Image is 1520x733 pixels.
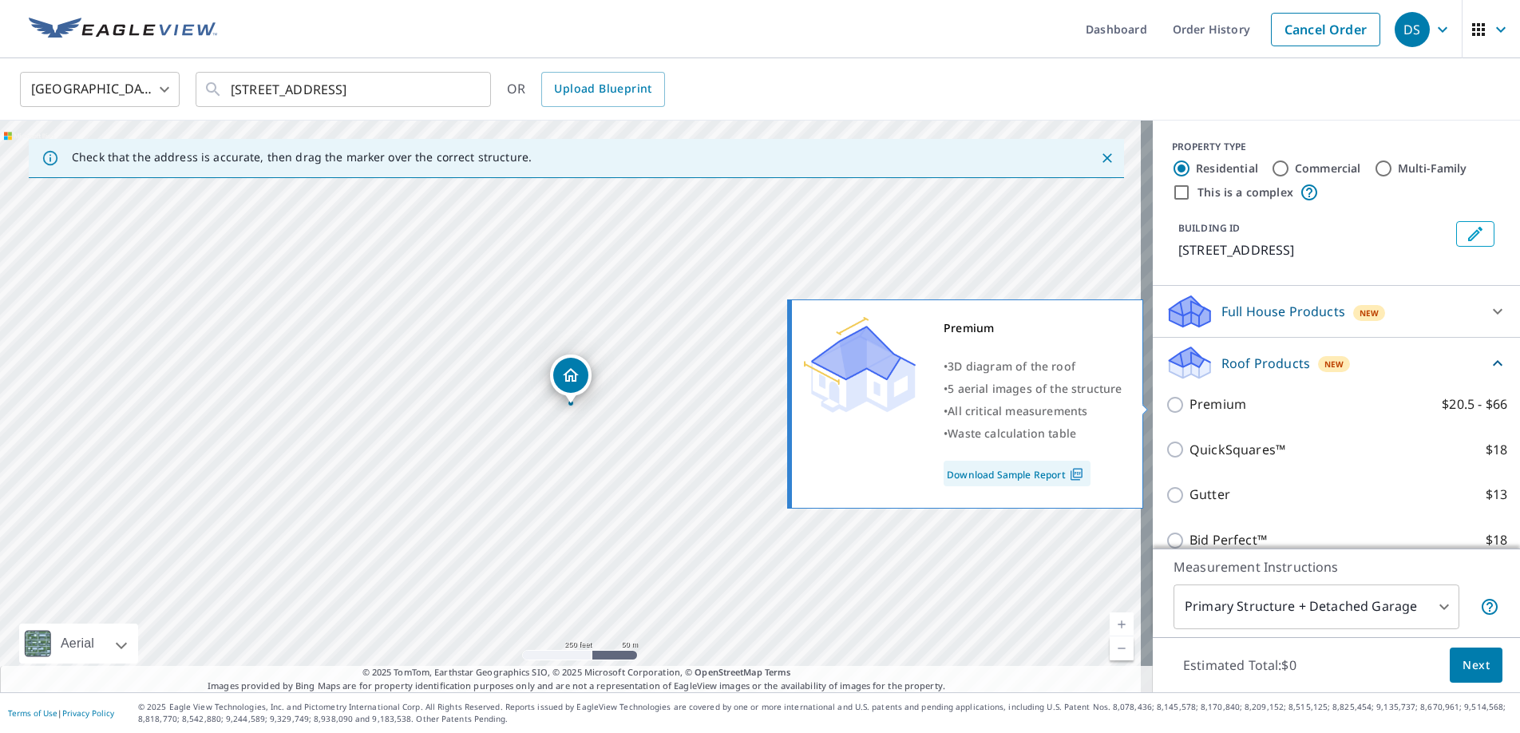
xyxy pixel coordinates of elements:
div: Premium [944,317,1122,339]
button: Next [1450,648,1502,683]
span: 3D diagram of the roof [948,359,1075,374]
div: • [944,400,1122,422]
p: Premium [1189,394,1246,414]
p: Measurement Instructions [1174,557,1499,576]
div: DS [1395,12,1430,47]
p: Full House Products [1221,302,1345,321]
button: Edit building 1 [1456,221,1494,247]
div: Aerial [56,624,99,664]
span: All critical measurements [948,403,1087,418]
span: © 2025 TomTom, Earthstar Geographics SIO, © 2025 Microsoft Corporation, © [362,666,791,680]
p: Bid Perfect™ [1189,530,1267,550]
button: Close [1097,148,1118,168]
div: Primary Structure + Detached Garage [1174,584,1459,629]
div: Aerial [19,624,138,664]
span: Upload Blueprint [554,79,651,99]
p: $13 [1486,485,1507,505]
a: Terms [765,666,791,678]
p: $18 [1486,440,1507,460]
div: OR [507,72,665,107]
span: Your report will include the primary structure and a detached garage if one exists. [1480,597,1499,616]
p: Gutter [1189,485,1230,505]
img: EV Logo [29,18,217,42]
p: $20.5 - $66 [1442,394,1507,414]
a: Upload Blueprint [541,72,664,107]
span: Next [1463,656,1490,676]
div: [GEOGRAPHIC_DATA] [20,67,180,112]
label: Multi-Family [1398,160,1467,176]
a: Current Level 17, Zoom In [1110,612,1134,636]
div: Dropped pin, building 1, Residential property, 3134 Sterrettania Rd Erie, PA 16506 [550,355,592,404]
p: [STREET_ADDRESS] [1178,240,1450,260]
a: Privacy Policy [62,707,114,719]
a: Current Level 17, Zoom Out [1110,636,1134,660]
span: 5 aerial images of the structure [948,381,1122,396]
div: Full House ProductsNew [1166,292,1507,331]
span: New [1324,358,1344,370]
img: Pdf Icon [1066,467,1087,481]
a: Cancel Order [1271,13,1380,46]
a: Terms of Use [8,707,57,719]
a: OpenStreetMap [695,666,762,678]
p: © 2025 Eagle View Technologies, Inc. and Pictometry International Corp. All Rights Reserved. Repo... [138,701,1512,725]
div: • [944,355,1122,378]
p: BUILDING ID [1178,221,1240,235]
a: Download Sample Report [944,461,1091,486]
label: This is a complex [1197,184,1293,200]
div: • [944,378,1122,400]
p: Estimated Total: $0 [1170,648,1309,683]
img: Premium [804,317,916,413]
span: Waste calculation table [948,426,1076,441]
div: Roof ProductsNew [1166,344,1507,382]
p: | [8,708,114,718]
label: Residential [1196,160,1258,176]
input: Search by address or latitude-longitude [231,67,458,112]
p: $18 [1486,530,1507,550]
div: PROPERTY TYPE [1172,140,1501,154]
p: QuickSquares™ [1189,440,1285,460]
p: Check that the address is accurate, then drag the marker over the correct structure. [72,150,532,164]
label: Commercial [1295,160,1361,176]
p: Roof Products [1221,354,1310,373]
div: • [944,422,1122,445]
span: New [1360,307,1379,319]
